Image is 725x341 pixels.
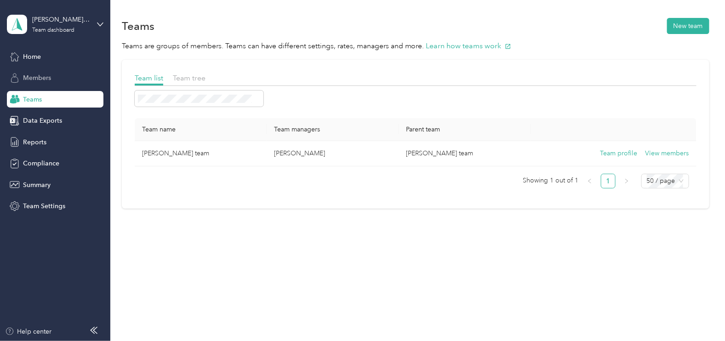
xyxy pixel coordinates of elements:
[23,180,51,190] span: Summary
[619,174,634,188] li: Next Page
[23,95,42,104] span: Teams
[135,118,267,141] th: Team name
[601,174,615,188] a: 1
[619,174,634,188] button: right
[645,148,689,159] button: View members
[23,137,46,147] span: Reports
[582,174,597,188] li: Previous Page
[647,174,684,188] span: 50 / page
[5,327,52,336] button: Help center
[582,174,597,188] button: left
[624,178,629,184] span: right
[267,118,399,141] th: Team managers
[587,178,593,184] span: left
[426,40,511,52] button: Learn how teams work
[523,174,579,188] span: Showing 1 out of 1
[122,21,154,31] h1: Teams
[667,18,709,34] button: New team
[173,74,206,82] span: Team tree
[674,290,725,341] iframe: Everlance-gr Chat Button Frame
[135,141,267,166] td: Tatia Mitchell's team
[399,118,531,141] th: Parent team
[600,148,637,159] button: Team profile
[274,148,391,159] p: [PERSON_NAME]
[23,116,62,125] span: Data Exports
[23,52,41,62] span: Home
[399,141,531,166] td: Greg Braunreiter's team
[641,174,689,188] div: Page Size
[135,74,163,82] span: Team list
[23,73,51,83] span: Members
[601,174,616,188] li: 1
[23,159,59,168] span: Compliance
[32,28,74,33] div: Team dashboard
[23,201,65,211] span: Team Settings
[32,15,90,24] div: [PERSON_NAME] team
[122,40,709,52] p: Teams are groups of members. Teams can have different settings, rates, managers and more.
